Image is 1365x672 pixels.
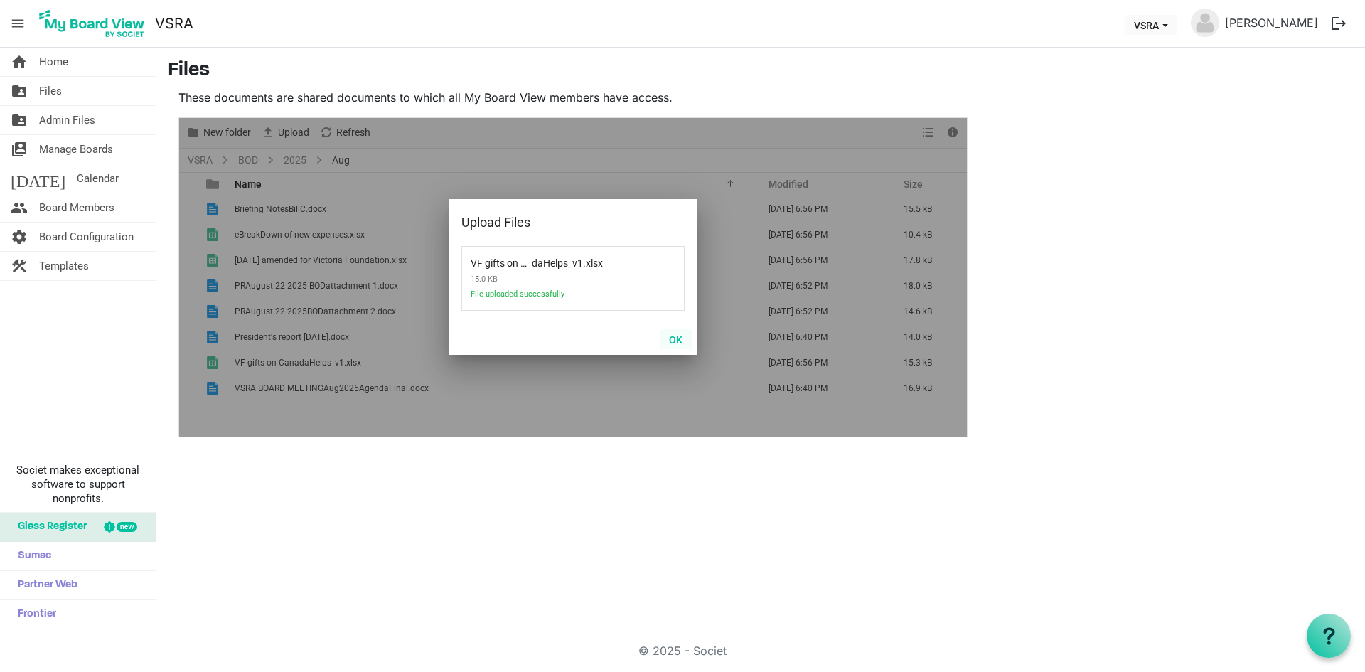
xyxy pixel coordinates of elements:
[471,269,620,289] span: 15.0 KB
[11,600,56,629] span: Frontier
[11,571,77,599] span: Partner Web
[35,6,155,41] a: My Board View Logo
[39,223,134,251] span: Board Configuration
[11,193,28,222] span: people
[39,193,114,222] span: Board Members
[11,252,28,280] span: construction
[6,463,149,506] span: Societ makes exceptional software to support nonprofits.
[117,522,137,532] div: new
[11,77,28,105] span: folder_shared
[35,6,149,41] img: My Board View Logo
[39,48,68,76] span: Home
[11,223,28,251] span: settings
[168,59,1354,83] h3: Files
[178,89,968,106] p: These documents are shared documents to which all My Board View members have access.
[11,164,65,193] span: [DATE]
[11,106,28,134] span: folder_shared
[39,135,113,164] span: Manage Boards
[1191,9,1219,37] img: no-profile-picture.svg
[471,289,620,307] span: File uploaded successfully
[11,135,28,164] span: switch_account
[155,9,193,38] a: VSRA
[1219,9,1324,37] a: [PERSON_NAME]
[39,77,62,105] span: Files
[1324,9,1354,38] button: logout
[1125,15,1177,35] button: VSRA dropdownbutton
[660,329,692,349] button: OK
[77,164,119,193] span: Calendar
[11,48,28,76] span: home
[471,249,583,269] span: VF gifts on CanadaHelps_v1.xlsx
[39,106,95,134] span: Admin Files
[39,252,89,280] span: Templates
[461,212,640,233] div: Upload Files
[11,513,87,541] span: Glass Register
[11,542,51,570] span: Sumac
[4,10,31,37] span: menu
[638,644,727,658] a: © 2025 - Societ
